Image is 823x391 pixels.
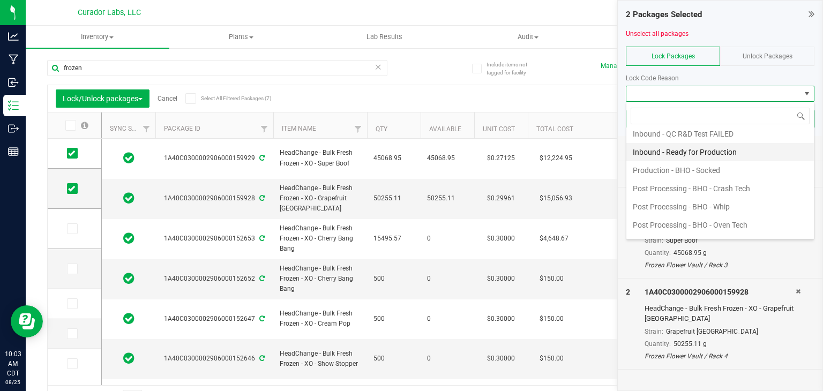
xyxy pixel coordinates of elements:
[427,153,468,163] span: 45068.95
[164,125,200,132] a: Package ID
[645,287,796,298] div: 1A40C0300002906000159928
[63,94,143,103] span: Lock/Unlock packages
[456,26,600,48] a: Audit
[170,32,312,42] span: Plants
[743,52,792,60] span: Unlock Packages
[373,354,414,364] span: 500
[154,234,275,244] div: 1A40C0300002906000152653
[626,30,689,37] a: Unselect all packages
[5,349,21,378] p: 10:03 AM CDT
[373,193,414,204] span: 50255.11
[123,311,134,326] span: In Sync
[26,32,169,42] span: Inventory
[123,191,134,206] span: In Sync
[373,274,414,284] span: 500
[280,148,361,168] span: HeadChange - Bulk Fresh Frozen - XO - Super Boof
[427,354,468,364] span: 0
[601,62,665,71] button: Manage package tags
[534,231,574,246] span: $4,648.67
[645,260,796,270] div: Frozen Flower Vault / Rack 3
[427,314,468,324] span: 0
[534,271,569,287] span: $150.00
[256,120,273,138] a: Filter
[373,153,414,163] span: 45068.95
[123,231,134,246] span: In Sync
[123,271,134,286] span: In Sync
[47,60,387,76] input: Search Package ID, Item Name, SKU, Lot or Part Number...
[8,123,19,134] inline-svg: Outbound
[600,26,743,48] a: Inventory Counts
[483,125,515,133] a: Unit Cost
[645,340,671,348] span: Quantity:
[376,125,387,133] a: Qty
[457,32,599,42] span: Audit
[474,179,528,219] td: $0.29961
[349,120,367,138] a: Filter
[8,77,19,88] inline-svg: Inbound
[626,143,814,161] li: Inbound - Ready for Production
[169,26,313,48] a: Plants
[154,354,275,364] div: 1A40C0300002906000152646
[652,52,695,60] span: Lock Packages
[280,309,361,329] span: HeadChange - Bulk Fresh Frozen - XO - Cream Pop
[666,237,698,244] span: Super Boof
[474,339,528,379] td: $0.30000
[8,31,19,42] inline-svg: Analytics
[110,125,151,132] a: Sync Status
[78,8,141,17] span: Curador Labs, LLC
[674,249,707,257] span: 45068.95 g
[258,235,265,242] span: Sync from Compliance System
[123,351,134,366] span: In Sync
[280,349,361,369] span: HeadChange - Bulk Fresh Frozen - XO - Show Stopper
[158,95,177,102] a: Cancel
[645,237,663,244] span: Strain:
[626,125,814,143] li: Inbound - QC R&D Test FAILED
[474,259,528,299] td: $0.30000
[352,32,417,42] span: Lab Results
[11,305,43,337] iframe: Resource center
[487,61,540,77] span: Include items not tagged for facility
[474,139,528,179] td: $0.27125
[138,120,155,138] a: Filter
[282,125,316,132] a: Item Name
[626,288,630,296] span: 2
[534,311,569,327] span: $150.00
[427,193,468,204] span: 50255.11
[154,193,275,204] div: 1A40C0300002906000159928
[313,26,457,48] a: Lab Results
[645,249,671,257] span: Quantity:
[258,154,265,162] span: Sync from Compliance System
[373,234,414,244] span: 15495.57
[626,198,814,216] li: Post Processing - BHO - Whip
[534,351,569,366] span: $150.00
[534,191,578,206] span: $15,056.93
[123,151,134,166] span: In Sync
[674,340,707,348] span: 50255.11 g
[258,275,265,282] span: Sync from Compliance System
[8,146,19,157] inline-svg: Reports
[8,100,19,111] inline-svg: Inventory
[536,125,573,133] a: Total Cost
[626,179,814,198] li: Post Processing - BHO - Crash Tech
[56,89,149,108] button: Lock/Unlock packages
[258,315,265,322] span: Sync from Compliance System
[427,274,468,284] span: 0
[429,125,461,133] a: Available
[375,60,382,74] span: Clear
[626,74,679,82] span: Lock Code Reason
[280,183,361,214] span: HeadChange - Bulk Fresh Frozen - XO - Grapefruit [GEOGRAPHIC_DATA]
[5,378,21,386] p: 08/25
[154,274,275,284] div: 1A40C0300002906000152652
[201,95,255,101] span: Select All Filtered Packages (7)
[626,234,814,252] li: Production - XO - Sublimation
[645,351,796,361] div: Frozen Flower Vault / Rack 4
[258,355,265,362] span: Sync from Compliance System
[280,223,361,254] span: HeadChange - Bulk Fresh Frozen - XO - Cherry Bang Bang
[373,314,414,324] span: 500
[81,122,88,129] span: Select all records on this page
[258,194,265,202] span: Sync from Compliance System
[427,234,468,244] span: 0
[626,161,814,179] li: Production - BHO - Socked
[626,216,814,234] li: Post Processing - BHO - Oven Tech
[154,153,275,163] div: 1A40C0300002906000159929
